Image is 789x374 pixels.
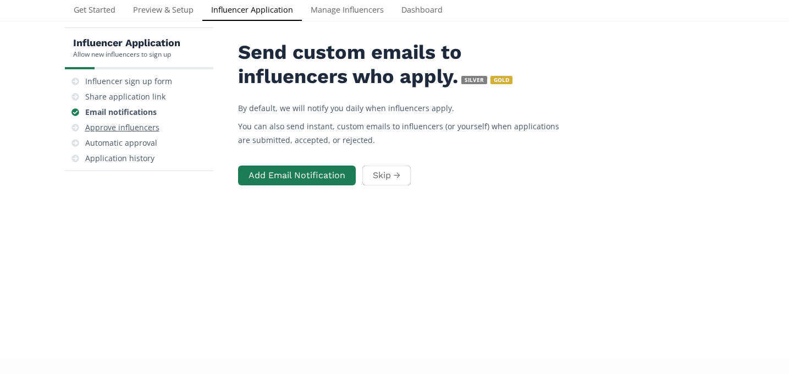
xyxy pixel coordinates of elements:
p: You can also send instant, custom emails to influencers (or yourself) when applications are submi... [238,119,568,147]
h2: Send custom emails to influencers who apply. [238,41,568,88]
div: Approve influencers [85,122,159,133]
div: Automatic approval [85,137,157,148]
span: SILVER [461,76,487,84]
div: Email notifications [85,107,157,118]
p: By default, we will notify you daily when influencers apply. [238,101,568,115]
div: Allow new influencers to sign up [73,50,180,59]
span: GOLD [490,76,512,84]
div: Share application link [85,91,165,102]
button: Skip → [362,166,411,186]
button: Add Email Notification [238,166,356,186]
h5: Influencer Application [73,36,180,50]
div: Application history [85,153,155,164]
div: Influencer sign up form [85,76,172,87]
a: SILVER [458,62,487,89]
a: GOLD [487,62,512,89]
